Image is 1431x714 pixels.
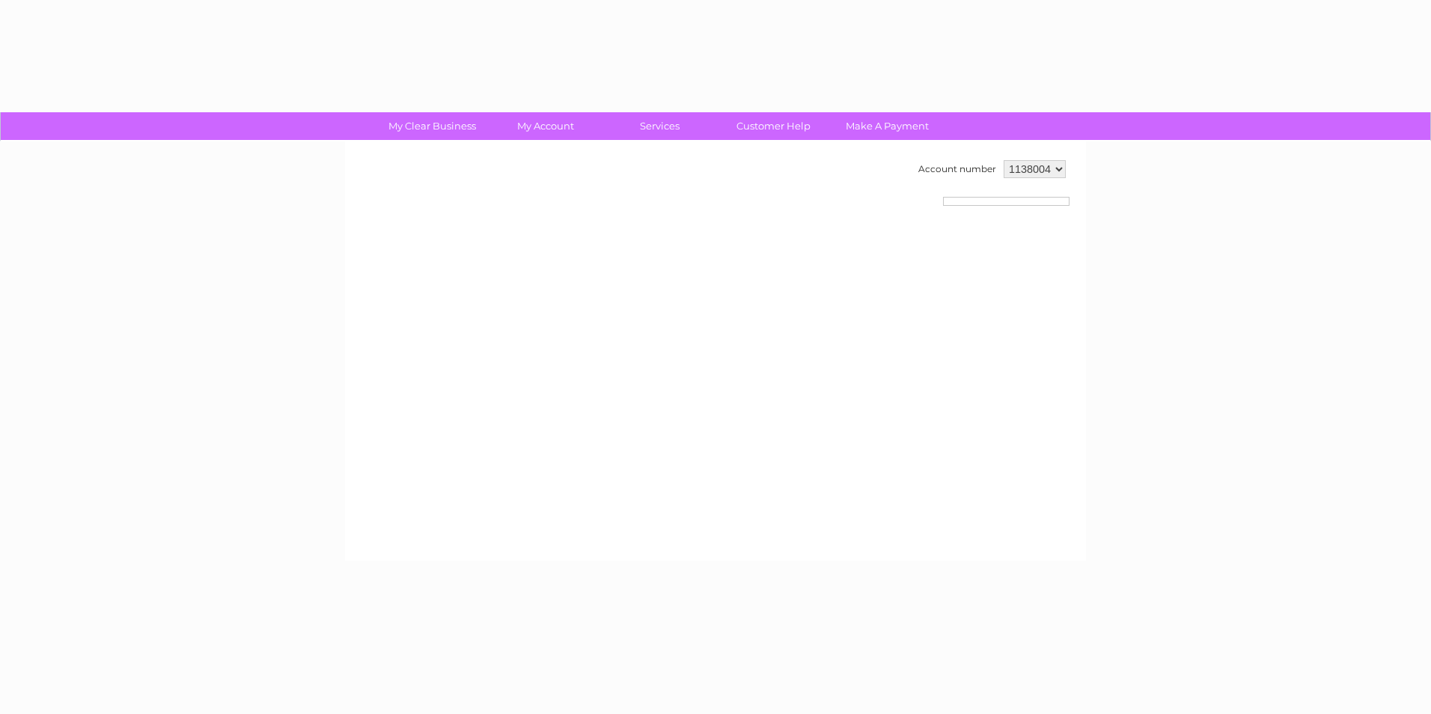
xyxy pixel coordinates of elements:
a: My Account [484,112,608,140]
a: My Clear Business [370,112,494,140]
a: Customer Help [712,112,835,140]
a: Make A Payment [826,112,949,140]
a: Services [598,112,721,140]
td: Account number [915,156,1000,182]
